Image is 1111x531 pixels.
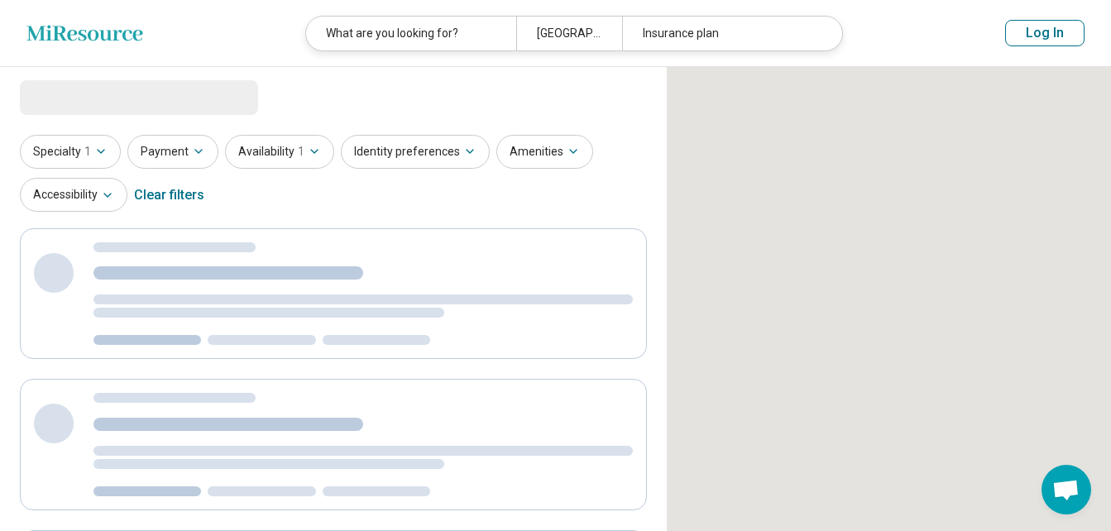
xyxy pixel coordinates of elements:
button: Identity preferences [341,135,490,169]
div: What are you looking for? [306,17,516,50]
div: [GEOGRAPHIC_DATA], [GEOGRAPHIC_DATA] [516,17,621,50]
div: Open chat [1042,465,1091,514]
button: Amenities [496,135,593,169]
button: Accessibility [20,178,127,212]
button: Specialty1 [20,135,121,169]
span: Loading... [20,80,159,113]
span: 1 [84,143,91,160]
span: 1 [298,143,304,160]
button: Log In [1005,20,1085,46]
button: Availability1 [225,135,334,169]
button: Payment [127,135,218,169]
div: Clear filters [134,175,204,215]
div: Insurance plan [622,17,832,50]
